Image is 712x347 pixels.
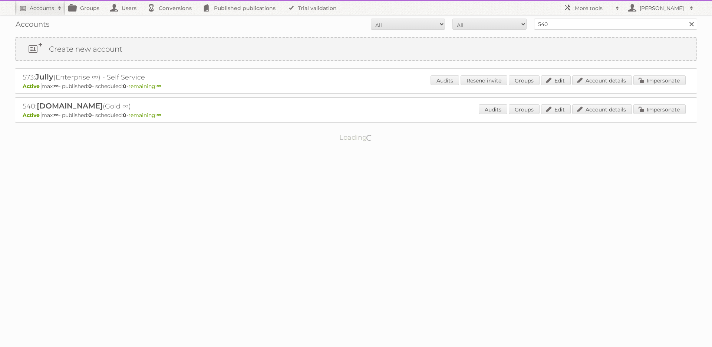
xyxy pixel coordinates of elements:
[107,1,144,15] a: Users
[431,75,459,85] a: Audits
[23,112,42,119] span: Active
[123,83,126,90] strong: 0
[144,1,199,15] a: Conversions
[461,75,507,85] a: Resend invite
[560,1,623,15] a: More tools
[541,104,571,114] a: Edit
[15,1,65,15] a: Accounts
[572,75,632,85] a: Account details
[128,83,161,90] span: remaining:
[156,112,161,119] strong: ∞
[23,83,42,90] span: Active
[128,112,161,119] span: remaining:
[23,83,689,90] p: max: - published: - scheduled: -
[575,4,612,12] h2: More tools
[633,75,686,85] a: Impersonate
[633,104,686,114] a: Impersonate
[199,1,283,15] a: Published publications
[54,83,59,90] strong: ∞
[572,104,632,114] a: Account details
[54,112,59,119] strong: ∞
[35,72,53,81] span: Jully
[23,101,282,111] h2: 540: (Gold ∞)
[30,4,54,12] h2: Accounts
[509,75,540,85] a: Groups
[479,104,507,114] a: Audits
[541,75,571,85] a: Edit
[23,72,282,82] h2: 573: (Enterprise ∞) - Self Service
[16,38,696,60] a: Create new account
[509,104,540,114] a: Groups
[23,112,689,119] p: max: - published: - scheduled: -
[156,83,161,90] strong: ∞
[638,4,686,12] h2: [PERSON_NAME]
[37,101,103,110] span: [DOMAIN_NAME]
[123,112,126,119] strong: 0
[88,83,92,90] strong: 0
[283,1,344,15] a: Trial validation
[316,130,396,145] p: Loading
[88,112,92,119] strong: 0
[65,1,107,15] a: Groups
[623,1,697,15] a: [PERSON_NAME]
